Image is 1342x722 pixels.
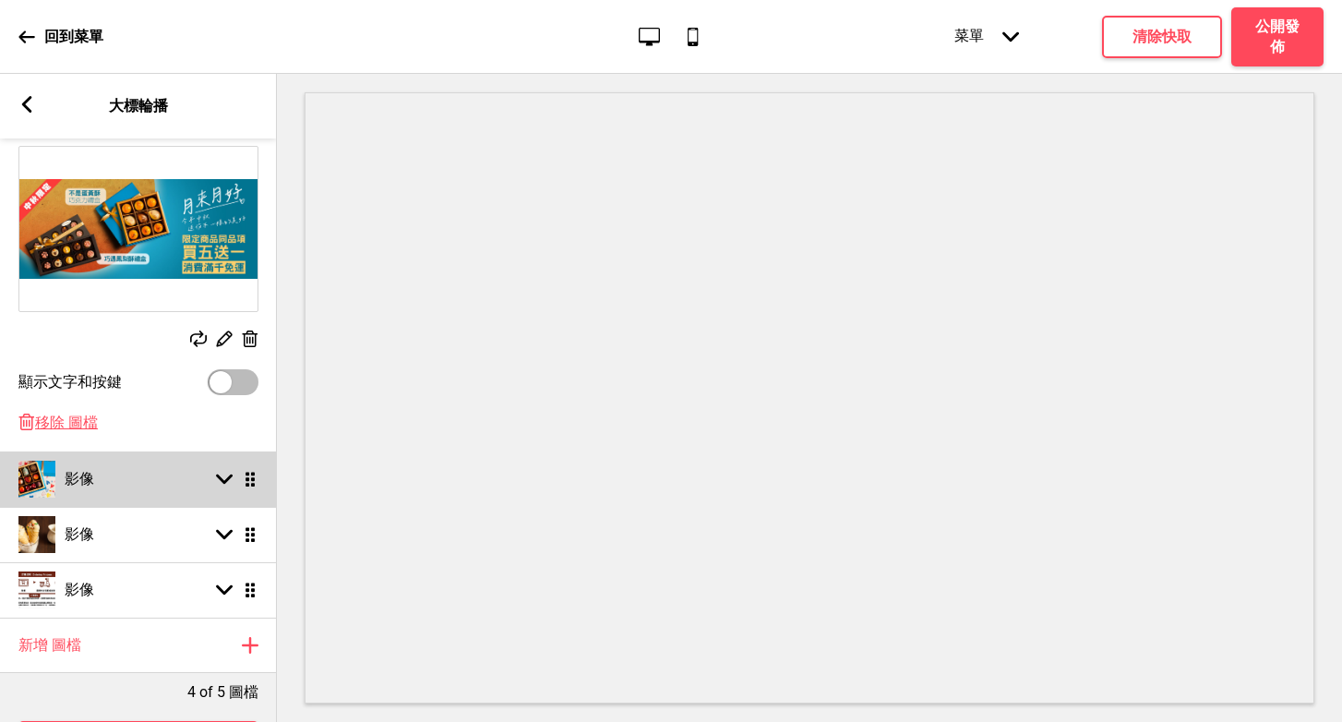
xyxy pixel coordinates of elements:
p: 4 of 5 圖檔 [187,682,258,703]
h4: 影像 [65,469,94,489]
h4: 影像 [65,524,94,545]
h4: 新增 圖檔 [18,635,81,656]
button: 清除快取 [1102,16,1222,58]
h4: 清除快取 [1132,27,1192,47]
h4: 影像 [65,580,94,600]
a: 回到菜單 [18,12,103,62]
img: Image [19,147,258,311]
h4: 公開發佈 [1250,17,1305,57]
p: 大標輪播 [109,96,168,116]
div: 菜單 [936,8,1037,65]
label: 顯示文字和按鍵 [18,373,122,392]
button: 公開發佈 [1231,7,1324,66]
span: 移除 圖檔 [35,414,98,433]
p: 回到菜單 [44,27,103,47]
